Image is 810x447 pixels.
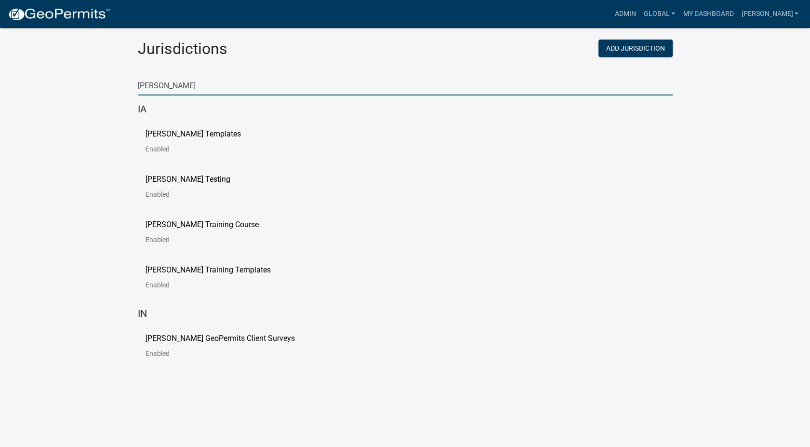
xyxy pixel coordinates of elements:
[737,5,802,23] a: [PERSON_NAME]
[611,5,640,23] a: Admin
[679,5,737,23] a: My Dashboard
[146,130,256,160] a: [PERSON_NAME] TemplatesEnabled
[146,236,274,243] p: Enabled
[146,350,310,357] p: Enabled
[146,221,259,229] p: [PERSON_NAME] Training Course
[146,146,256,152] p: Enabled
[146,176,246,205] a: [PERSON_NAME] TestingEnabled
[146,191,246,198] p: Enabled
[146,335,295,342] p: [PERSON_NAME] GeoPermits Client Surveys
[598,40,673,57] button: Add Jurisdiction
[146,266,271,274] p: [PERSON_NAME] Training Templates
[146,130,241,138] p: [PERSON_NAME] Templates
[640,5,679,23] a: Global
[146,335,310,365] a: [PERSON_NAME] GeoPermits Client SurveysEnabled
[146,221,274,251] a: [PERSON_NAME] Training CourseEnabled
[138,103,673,115] h5: IA
[146,282,286,288] p: Enabled
[138,40,398,58] h2: Jurisdictions
[138,308,673,319] h5: IN
[146,266,286,296] a: [PERSON_NAME] Training TemplatesEnabled
[146,176,230,183] p: [PERSON_NAME] Testing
